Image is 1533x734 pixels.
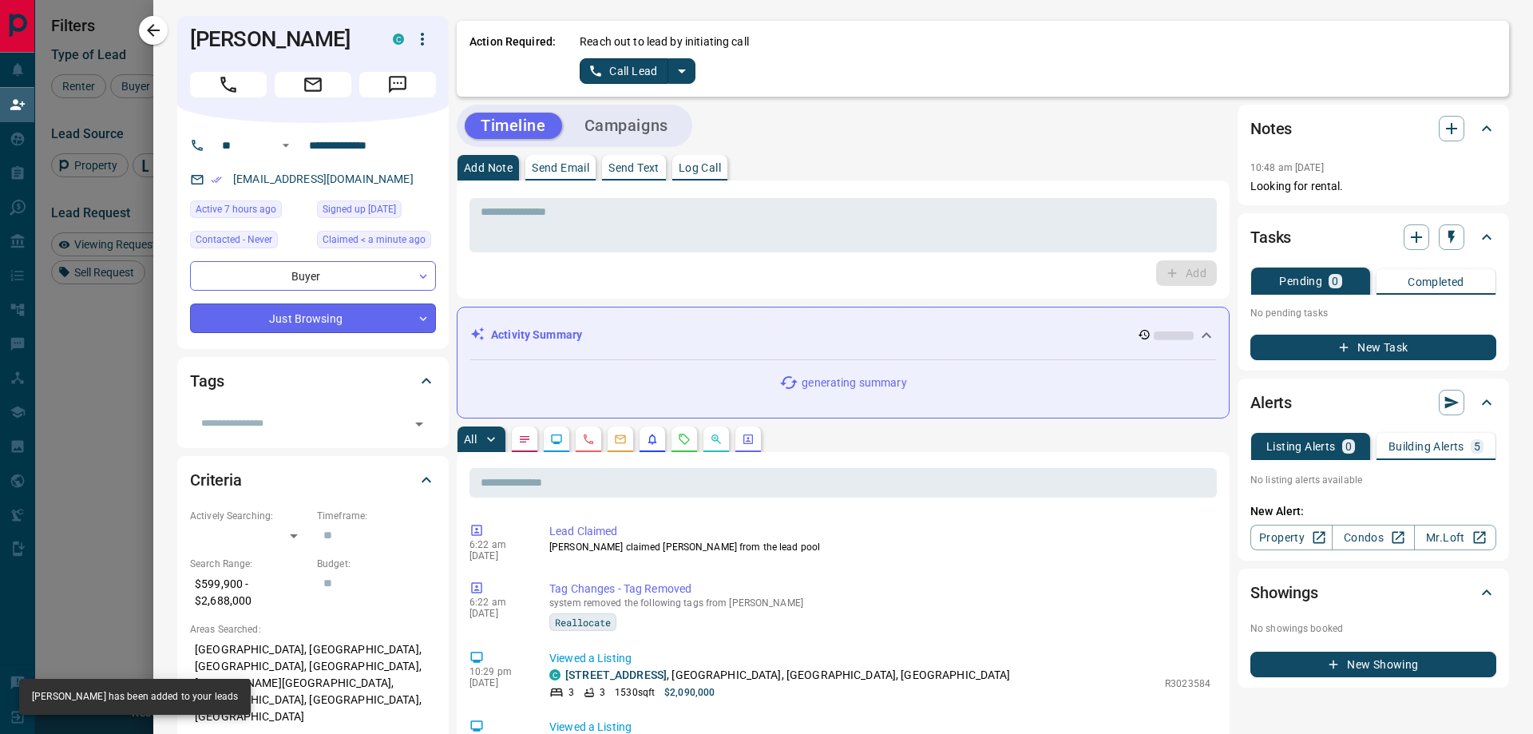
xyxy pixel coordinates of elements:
div: Notes [1250,109,1496,148]
p: 0 [1345,441,1352,452]
p: No pending tasks [1250,301,1496,325]
span: Claimed < a minute ago [323,232,426,248]
p: [DATE] [469,550,525,561]
div: Activity Summary [470,320,1216,350]
svg: Agent Actions [742,433,755,446]
svg: Lead Browsing Activity [550,433,563,446]
p: Add Note [464,162,513,173]
span: Active 7 hours ago [196,201,276,217]
svg: Opportunities [710,433,723,446]
p: Actively Searching: [190,509,309,523]
span: Email [275,72,351,97]
h2: Tags [190,368,224,394]
p: Lead Claimed [549,523,1210,540]
a: [EMAIL_ADDRESS][DOMAIN_NAME] [233,173,414,185]
svg: Emails [614,433,627,446]
svg: Calls [582,433,595,446]
button: New Task [1250,335,1496,360]
p: Looking for rental. [1250,178,1496,195]
p: Log Call [679,162,721,173]
button: Call Lead [580,58,668,84]
p: Budget: [317,557,436,571]
p: $2,090,000 [664,685,715,700]
p: 10:29 pm [469,666,525,677]
svg: Requests [678,433,691,446]
div: Criteria [190,461,436,499]
h2: Notes [1250,116,1292,141]
button: Campaigns [568,113,684,139]
button: Open [276,136,295,155]
button: Open [408,413,430,435]
p: 6:22 am [469,539,525,550]
p: Viewed a Listing [549,650,1210,667]
p: No listing alerts available [1250,473,1496,487]
a: [STREET_ADDRESS] [565,669,667,681]
p: generating summary [802,375,906,391]
p: Building Alerts [1388,441,1464,452]
div: Tags [190,362,436,400]
div: Showings [1250,573,1496,612]
p: Activity Summary [491,327,582,343]
a: Condos [1332,525,1414,550]
span: Reallocate [555,614,611,630]
button: Timeline [465,113,562,139]
h2: Criteria [190,467,242,493]
p: 3 [600,685,605,700]
div: Alerts [1250,383,1496,422]
a: Mr.Loft [1414,525,1496,550]
span: Message [359,72,436,97]
svg: Email Verified [211,174,222,185]
div: split button [580,58,695,84]
p: Timeframe: [317,509,436,523]
div: [PERSON_NAME] has been added to your leads [32,684,238,710]
p: 1530 sqft [615,685,655,700]
h2: Showings [1250,580,1318,605]
p: Search Range: [190,557,309,571]
p: 3 [568,685,574,700]
p: New Alert: [1250,503,1496,520]
p: Send Text [608,162,660,173]
div: Buyer [190,261,436,291]
div: condos.ca [393,34,404,45]
p: Tag Changes - Tag Removed [549,581,1210,597]
div: Fri Sep 12 2025 [190,200,309,223]
p: All [464,434,477,445]
p: Pending [1279,276,1322,287]
button: New Showing [1250,652,1496,677]
p: No showings booked [1250,621,1496,636]
p: system removed the following tags from [PERSON_NAME] [549,597,1210,609]
p: Send Email [532,162,589,173]
svg: Notes [518,433,531,446]
h2: Alerts [1250,390,1292,415]
p: $599,900 - $2,688,000 [190,571,309,614]
div: Just Browsing [190,304,436,333]
a: Property [1250,525,1333,550]
div: Tasks [1250,218,1496,256]
p: Completed [1408,276,1464,288]
svg: Listing Alerts [646,433,659,446]
p: 0 [1332,276,1338,287]
p: , [GEOGRAPHIC_DATA], [GEOGRAPHIC_DATA], [GEOGRAPHIC_DATA] [565,667,1011,684]
p: R3023584 [1165,676,1210,691]
p: [GEOGRAPHIC_DATA], [GEOGRAPHIC_DATA], [GEOGRAPHIC_DATA], [GEOGRAPHIC_DATA], [PERSON_NAME][GEOGRAP... [190,637,436,730]
p: Listing Alerts [1266,441,1336,452]
p: Reach out to lead by initiating call [580,34,749,50]
span: Contacted - Never [196,232,272,248]
span: Signed up [DATE] [323,201,396,217]
h1: [PERSON_NAME] [190,26,369,52]
div: Sat Sep 13 2025 [317,231,436,253]
span: Call [190,72,267,97]
p: Action Required: [469,34,556,84]
p: 10:48 am [DATE] [1250,162,1324,173]
p: [DATE] [469,608,525,619]
p: [PERSON_NAME] claimed [PERSON_NAME] from the lead pool [549,540,1210,554]
h2: Tasks [1250,224,1291,250]
p: 6:22 am [469,597,525,608]
div: condos.ca [549,669,561,680]
p: 5 [1474,441,1480,452]
p: Areas Searched: [190,622,436,637]
div: Tue Jul 16 2024 [317,200,436,223]
p: [DATE] [469,677,525,688]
